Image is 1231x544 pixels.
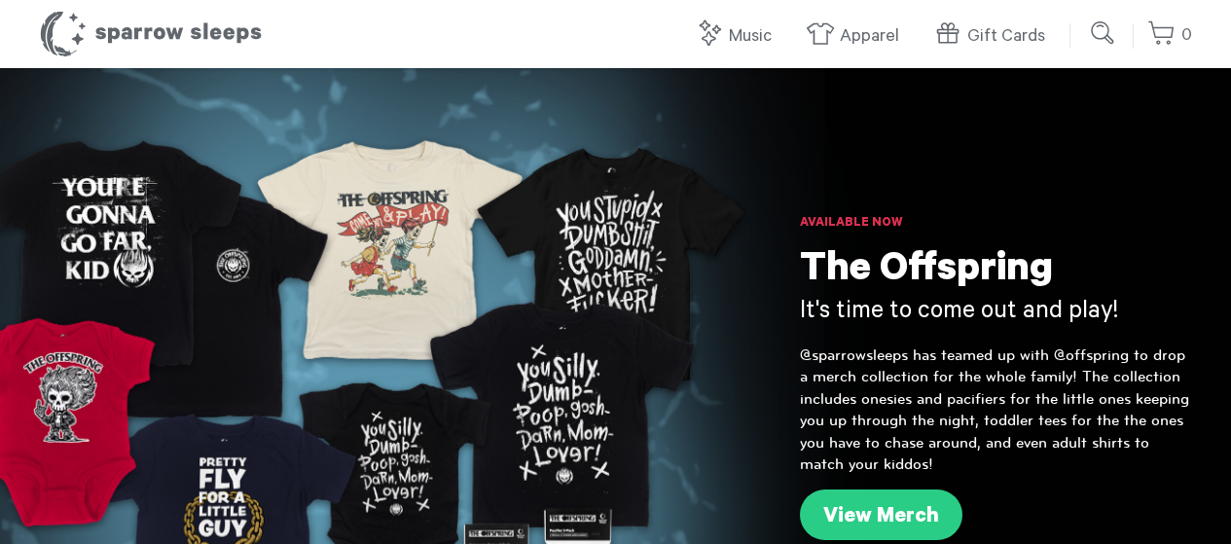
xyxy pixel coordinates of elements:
h6: Available Now [800,214,1192,234]
a: 0 [1147,15,1192,56]
input: Submit [1084,14,1123,53]
h1: Sparrow Sleeps [39,10,263,58]
h3: It's time to come out and play! [800,297,1192,330]
a: Apparel [806,16,909,57]
h1: The Offspring [800,248,1192,297]
a: View Merch [800,490,962,540]
a: Gift Cards [933,16,1055,57]
a: Music [695,16,781,57]
p: @sparrowsleeps has teamed up with @offspring to drop a merch collection for the whole family! The... [800,345,1192,475]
